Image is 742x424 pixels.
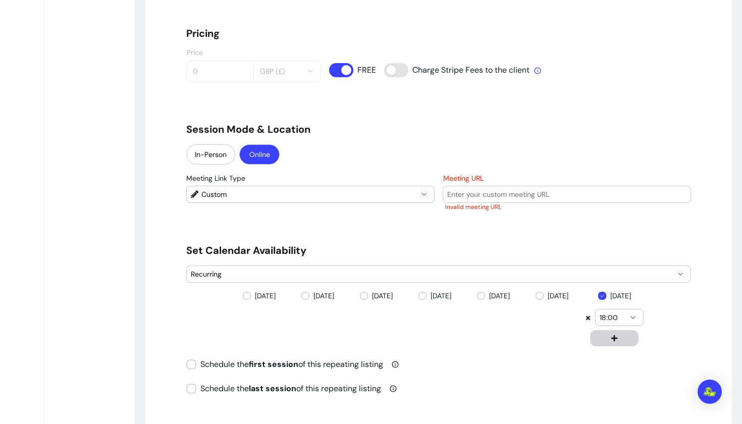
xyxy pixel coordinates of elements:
button: In-Person [186,144,235,165]
div: Invalid meeting URL [445,203,690,211]
button: 18:00 [596,309,643,326]
span: Price [187,48,203,57]
input: Sunday [598,287,643,305]
input: Saturday [536,287,585,305]
input: Meeting URL [447,189,686,199]
span: 18:00 [600,312,627,323]
span: Custom [201,189,418,199]
input: Charge Stripe Fees to the client [384,63,531,77]
span: Recurring [191,269,674,279]
button: Online [239,144,280,165]
button: Custom [187,186,434,202]
h5: Session Mode & Location [186,122,691,136]
button: Recurring [187,266,691,282]
h5: Set Calendar Availability [186,243,691,257]
input: Thursday [418,287,469,305]
h5: Pricing [186,26,691,40]
input: Monday [243,287,289,305]
input: FREE [329,63,376,77]
span: Meeting URL [443,174,484,183]
input: Tuesday [301,287,349,305]
div: Open Intercom Messenger [698,380,722,404]
input: Friday [477,287,517,305]
input: Wednesday [360,287,419,305]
